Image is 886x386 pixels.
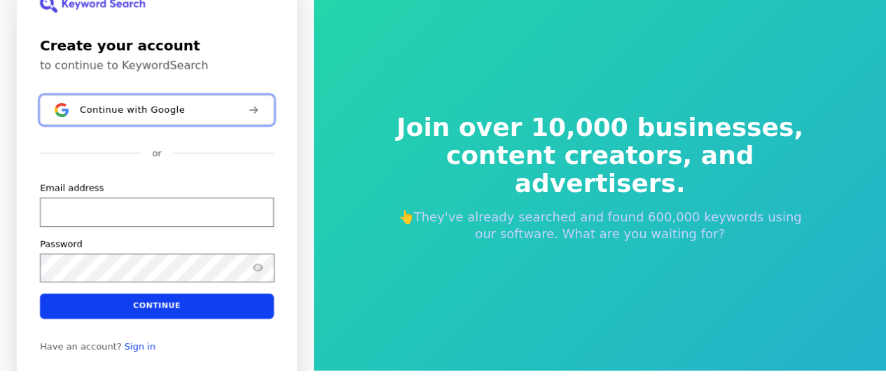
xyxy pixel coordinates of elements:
p: or [152,147,161,160]
img: Sign in with Google [55,103,69,117]
span: Have an account? [40,341,122,352]
p: to continue to KeywordSearch [40,59,274,73]
button: Sign in with GoogleContinue with Google [40,95,274,125]
span: content creators, and advertisers. [387,142,813,198]
button: Show password [249,259,266,276]
span: Continue with Google [80,104,185,116]
label: Email address [40,182,104,195]
span: Join over 10,000 businesses, [387,113,813,142]
h1: Create your account [40,35,274,56]
a: Sign in [125,341,155,352]
p: 👆They've already searched and found 600,000 keywords using our software. What are you waiting for? [387,209,813,242]
button: Continue [40,294,274,319]
label: Password [40,238,83,251]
